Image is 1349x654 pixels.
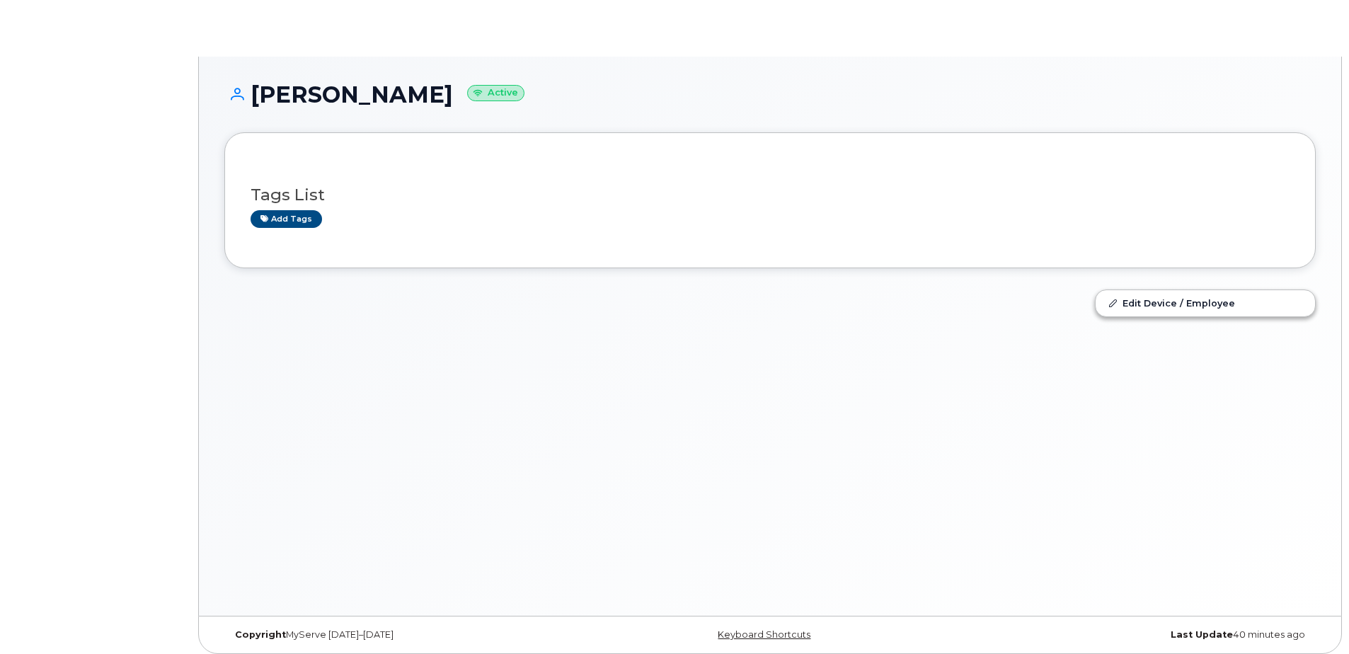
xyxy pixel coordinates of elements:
strong: Last Update [1171,629,1233,640]
h1: [PERSON_NAME] [224,82,1316,107]
div: 40 minutes ago [952,629,1316,641]
a: Keyboard Shortcuts [718,629,810,640]
strong: Copyright [235,629,286,640]
div: MyServe [DATE]–[DATE] [224,629,588,641]
small: Active [467,85,524,101]
a: Add tags [251,210,322,228]
a: Edit Device / Employee [1096,290,1315,316]
h3: Tags List [251,186,1290,204]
